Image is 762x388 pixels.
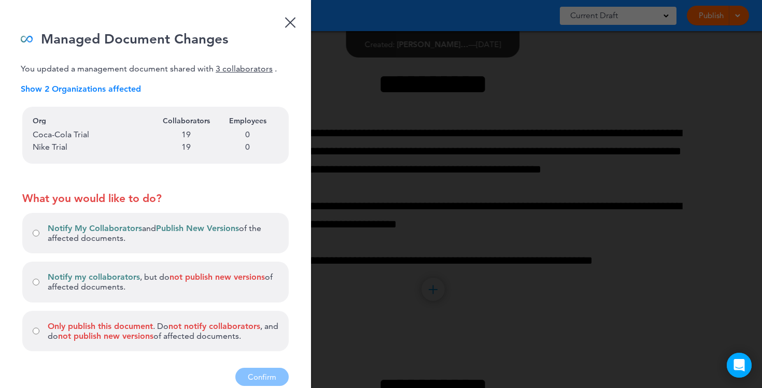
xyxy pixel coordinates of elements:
[48,272,140,282] span: Notify my collaborators
[48,272,278,292] p: , but do of affected documents.
[21,84,311,94] p: Show 2 Organizations affected
[727,353,752,378] div: Open Intercom Messenger
[48,321,153,331] span: Only publish this document
[48,223,278,243] p: and of the affected documents.
[156,143,217,151] div: 19
[217,143,279,151] div: 0
[33,117,156,124] div: Org
[217,131,279,139] div: 0
[48,321,278,341] p: . Do , and do of affected documents.
[33,131,156,139] div: Coca-Cola Trial
[156,117,217,124] div: Collaborators
[48,223,142,233] span: Notify My Collaborators
[22,192,289,205] p: What you would like to do?
[217,117,279,124] div: Employees
[21,64,311,74] p: You updated a management document shared with .
[41,31,229,47] p: Managed Document Changes
[21,31,33,47] img: infinity_blue.svg
[156,223,239,233] span: Publish New Versions
[58,331,153,341] span: not publish new versions
[216,64,273,74] span: 3 collaborators
[156,131,217,139] div: 19
[168,321,260,331] span: not notify collaborators
[33,143,156,151] div: Nike Trial
[170,272,265,282] span: not publish new versions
